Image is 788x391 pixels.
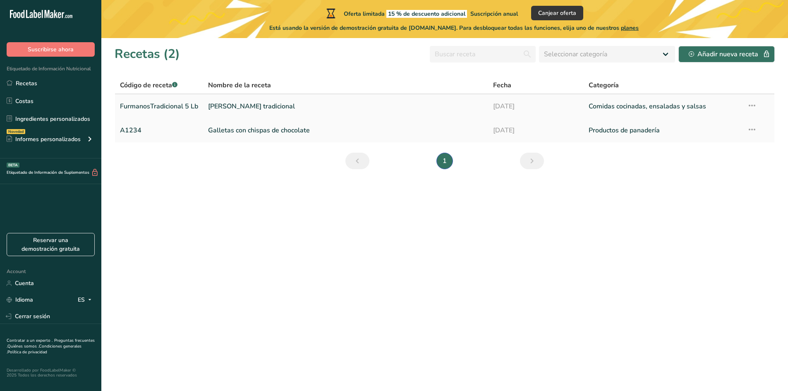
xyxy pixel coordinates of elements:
[7,349,47,355] a: Política de privacidad
[325,8,518,18] div: Oferta limitada
[7,163,19,168] div: BETA
[269,24,639,32] span: Está usando la versión de demostración gratuita de [DOMAIN_NAME]. Para desbloquear todas las func...
[689,49,764,59] div: Añadir nueva receta
[28,45,74,54] span: Suscribirse ahora
[470,10,518,18] span: Suscripción anual
[589,122,737,139] a: Productos de panadería
[531,6,583,20] button: Canjear oferta
[7,42,95,57] button: Suscribirse ahora
[7,338,95,349] a: Preguntas frecuentes .
[7,368,95,378] div: Desarrollado por FoodLabelMaker © 2025 Todos los derechos reservados
[7,293,33,307] a: Idioma
[7,129,25,134] div: Novedad
[120,98,198,115] a: FurmanosTradicional 5 Lb
[7,343,81,355] a: Condiciones generales .
[7,338,53,343] a: Contratar a un experto .
[208,122,483,139] a: Galletas con chispas de chocolate
[493,122,579,139] a: [DATE]
[7,233,95,256] a: Reservar una demostración gratuita
[493,80,511,90] span: Fecha
[621,24,639,32] span: planes
[7,343,39,349] a: Quiénes somos .
[115,45,180,63] h1: Recetas (2)
[345,153,369,169] a: Página anterior
[208,80,271,90] span: Nombre de la receta
[120,122,198,139] a: A1234
[208,98,483,115] a: [PERSON_NAME] tradicional
[386,10,467,18] span: 15 % de descuento adicional
[678,46,775,62] button: Añadir nueva receta
[78,295,95,305] div: ES
[7,135,81,144] div: Informes personalizados
[430,46,536,62] input: Buscar receta
[520,153,544,169] a: Siguiente página
[120,81,177,90] span: Código de receta
[589,98,737,115] a: Comidas cocinadas, ensaladas y salsas
[589,80,619,90] span: Categoría
[493,98,579,115] a: [DATE]
[538,9,576,17] span: Canjear oferta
